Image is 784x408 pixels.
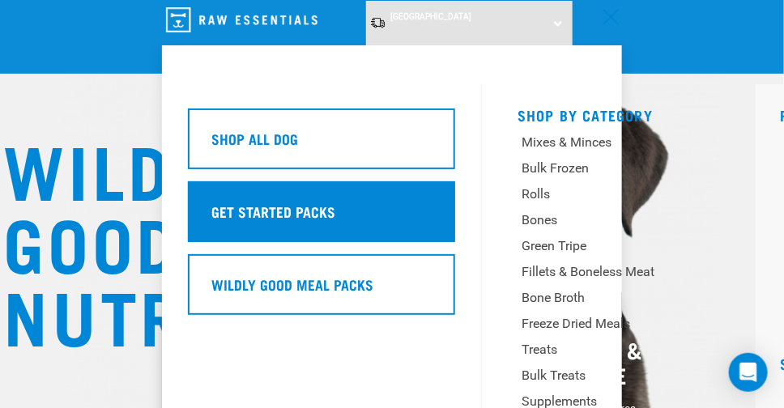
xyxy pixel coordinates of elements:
[518,185,720,210] a: Rolls
[188,254,455,327] a: Wildly Good Meal Packs
[522,159,708,178] div: Bulk Frozen
[518,262,720,288] a: Fillets & Boneless Meat
[522,133,708,152] div: Mixes & Minces
[522,366,708,385] div: Bulk Treats
[166,7,317,32] img: Raw Essentials Logo
[522,236,708,256] div: Green Tripe
[522,288,708,308] div: Bone Broth
[522,210,708,230] div: Bones
[518,210,720,236] a: Bones
[518,159,720,185] a: Bulk Frozen
[518,107,720,120] h5: Shop By Category
[729,353,768,392] div: Open Intercom Messenger
[370,16,386,29] img: van-moving.png
[522,314,708,334] div: Freeze Dried Meals
[211,201,335,222] h5: Get Started Packs
[3,131,327,350] h1: WILDLY GOOD NUTRITION
[518,314,720,340] a: Freeze Dried Meals
[162,64,184,71] a: Dog
[518,288,720,314] a: Bone Broth
[188,108,455,181] a: Shop All Dog
[518,340,720,366] a: Treats
[211,128,298,149] h5: Shop All Dog
[518,366,720,392] a: Bulk Treats
[518,133,720,159] a: Mixes & Minces
[390,12,471,21] span: [GEOGRAPHIC_DATA]
[518,236,720,262] a: Green Tripe
[522,340,708,359] div: Treats
[522,185,708,204] div: Rolls
[522,262,708,282] div: Fillets & Boneless Meat
[188,181,455,254] a: Get Started Packs
[211,274,373,295] h5: Wildly Good Meal Packs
